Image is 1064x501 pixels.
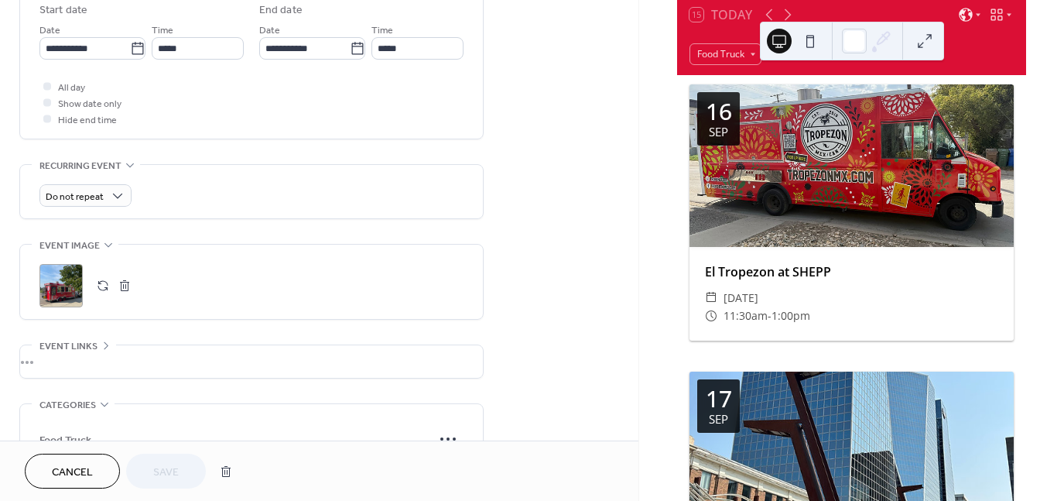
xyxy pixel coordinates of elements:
[259,22,280,39] span: Date
[152,22,173,39] span: Time
[689,263,1014,281] div: El Tropezon at SHEPP
[46,188,104,206] span: Do not repeat
[39,238,100,254] span: Event image
[58,96,121,112] span: Show date only
[705,307,717,325] div: ​
[58,112,117,129] span: Hide end time
[39,22,60,39] span: Date
[20,345,483,378] div: •••
[39,264,83,307] div: ;
[39,432,433,448] span: Food Truck
[39,338,98,355] span: Event links
[768,307,771,325] span: -
[25,454,120,489] button: Cancel
[39,2,87,19] div: Start date
[706,100,732,123] div: 16
[371,22,393,39] span: Time
[724,307,768,325] span: 11:30am
[52,465,93,481] span: Cancel
[39,158,121,174] span: Recurring event
[705,289,717,307] div: ​
[709,126,728,138] div: Sep
[259,2,303,19] div: End date
[706,387,732,410] div: 17
[709,413,728,425] div: Sep
[724,289,758,307] span: [DATE]
[771,307,810,325] span: 1:00pm
[39,397,96,413] span: Categories
[58,80,85,96] span: All day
